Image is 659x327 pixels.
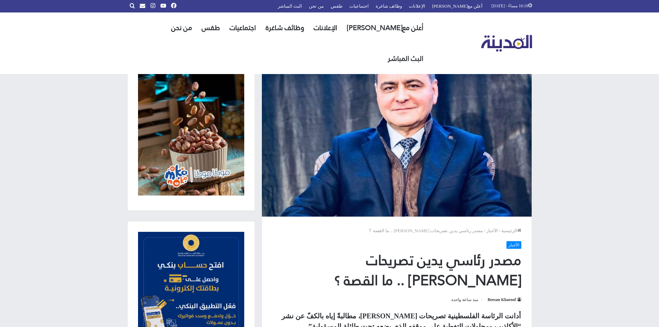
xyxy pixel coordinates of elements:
em: / [499,228,500,233]
a: من نحن [166,12,197,43]
img: تلفزيون المدينة [481,35,532,52]
a: الأخبار [486,228,498,233]
em: / [484,228,485,233]
span: منذ ساعة واحدة [451,296,483,304]
a: أعلن مع[PERSON_NAME] [342,12,428,43]
a: الرئيسية [501,228,521,233]
a: Beesan Kharoof [487,297,521,302]
a: اجتماعيات [225,12,261,43]
a: الأخبار [506,241,521,249]
a: وظائف شاغرة [261,12,309,43]
a: طقس [197,12,225,43]
h1: مصدر رئاسي يدين تصريحات [PERSON_NAME] .. ما القصة ؟ [272,251,521,290]
span: مصدر رئاسي يدين تصريحات [PERSON_NAME] .. ما القصة ؟ [369,228,483,233]
a: البث المباشر [383,43,428,74]
a: الإعلانات [309,12,342,43]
